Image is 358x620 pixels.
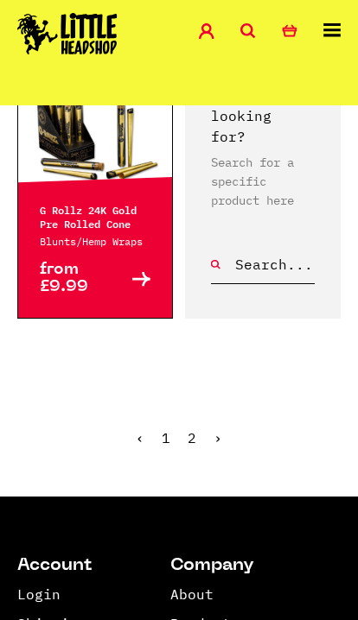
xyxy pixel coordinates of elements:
[17,557,93,575] li: Account
[17,13,118,54] img: Little Head Shop Logo
[162,429,170,446] span: 1
[211,153,315,210] p: Search for a specific product here
[136,429,144,446] span: ‹
[170,585,214,603] a: About
[170,557,254,575] li: Company
[188,429,196,446] a: 2
[40,235,150,249] p: Blunts/Hemp Wraps
[40,262,95,296] p: from £9.99
[17,585,61,603] a: Login
[211,64,315,147] p: Can't find what you're looking for?
[40,203,150,231] p: G Rollz 24K Gold Pre Rolled Cone
[233,253,315,275] input: Search...
[214,429,222,446] a: Next »
[136,431,144,445] li: « Previous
